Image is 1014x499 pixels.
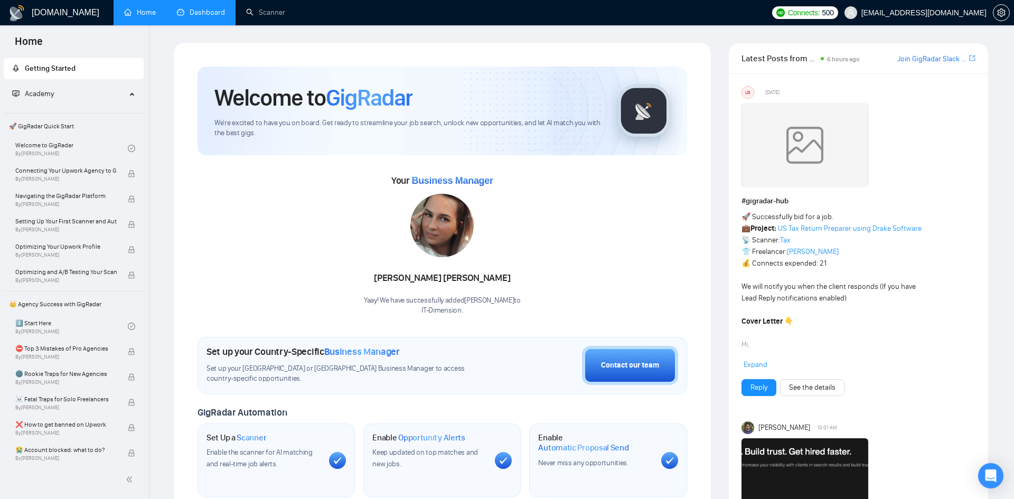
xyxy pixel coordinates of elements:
a: searchScanner [246,8,285,17]
span: We're excited to have you on board. Get ready to streamline your job search, unlock new opportuni... [214,118,600,138]
span: Optimizing and A/B Testing Your Scanner for Better Results [15,267,117,277]
span: check-circle [128,145,135,152]
span: 🚀 GigRadar Quick Start [5,116,143,137]
a: 1️⃣ Start HereBy[PERSON_NAME] [15,315,128,338]
span: Enable the scanner for AI matching and real-time job alerts. [206,448,313,468]
span: lock [128,348,135,355]
span: Getting Started [25,64,76,73]
img: gigradar-logo.png [617,84,670,137]
span: ☠️ Fatal Traps for Solo Freelancers [15,394,117,404]
span: Automatic Proposal Send [538,442,628,453]
img: 1687292944514-17.jpg [410,194,474,257]
span: Scanner [237,432,266,443]
a: See the details [789,382,835,393]
span: By [PERSON_NAME] [15,277,117,284]
div: [PERSON_NAME] [PERSON_NAME] [364,269,521,287]
span: Connects: [788,7,820,18]
h1: # gigradar-hub [741,195,975,207]
span: lock [128,195,135,203]
a: US Tax Return Preparer using Drake Software [778,224,922,233]
span: 👑 Agency Success with GigRadar [5,294,143,315]
h1: Enable [372,432,465,443]
p: IT-Dimension . [364,306,521,316]
span: Keep updated on top matches and new jobs. [372,448,478,468]
img: weqQh+iSagEgQAAAABJRU5ErkJggg== [741,103,868,187]
span: lock [128,449,135,457]
strong: Project: [750,224,776,233]
img: upwork-logo.png [776,8,785,17]
span: GigRadar [326,83,412,112]
span: By [PERSON_NAME] [15,227,117,233]
span: lock [128,424,135,431]
li: Getting Started [4,58,144,79]
div: Yaay! We have successfully added [PERSON_NAME] to [364,296,521,316]
span: Business Manager [324,346,400,357]
button: Reply [741,379,776,396]
span: Business Manager [411,175,493,186]
span: Academy [12,89,54,98]
a: [PERSON_NAME] [787,247,839,256]
a: homeHome [124,8,156,17]
span: By [PERSON_NAME] [15,201,117,208]
a: export [969,53,975,63]
span: lock [128,221,135,228]
a: dashboardDashboard [177,8,225,17]
span: lock [128,373,135,381]
span: [DATE] [765,88,780,97]
span: fund-projection-screen [12,90,20,97]
strong: Cover Letter 👇 [741,317,793,326]
h1: Set up your Country-Specific [206,346,400,357]
span: ❌ How to get banned on Upwork [15,419,117,430]
h1: Set Up a [206,432,266,443]
div: Open Intercom Messenger [978,463,1003,488]
span: By [PERSON_NAME] [15,404,117,411]
button: setting [993,4,1010,21]
span: Setting Up Your First Scanner and Auto-Bidder [15,216,117,227]
span: By [PERSON_NAME] [15,176,117,182]
span: Set up your [GEOGRAPHIC_DATA] or [GEOGRAPHIC_DATA] Business Manager to access country-specific op... [206,364,490,384]
span: Expand [744,360,767,369]
a: Join GigRadar Slack Community [897,53,967,65]
h1: Enable [538,432,652,453]
span: Your [391,175,493,186]
span: double-left [126,474,136,485]
span: By [PERSON_NAME] [15,455,117,462]
span: export [969,54,975,62]
span: Never miss any opportunities. [538,458,628,467]
span: Optimizing Your Upwork Profile [15,241,117,252]
div: Contact our team [601,360,659,371]
h1: Welcome to [214,83,412,112]
span: By [PERSON_NAME] [15,430,117,436]
span: Home [6,34,51,56]
span: 10:01 AM [817,423,837,432]
span: By [PERSON_NAME] [15,379,117,385]
a: setting [993,8,1010,17]
span: Navigating the GigRadar Platform [15,191,117,201]
span: Academy [25,89,54,98]
span: 6 hours ago [827,55,860,63]
span: ⛔ Top 3 Mistakes of Pro Agencies [15,343,117,354]
span: rocket [12,64,20,72]
a: Reply [750,382,767,393]
span: check-circle [128,323,135,330]
span: [PERSON_NAME] [758,422,810,434]
span: By [PERSON_NAME] [15,252,117,258]
button: Contact our team [582,346,678,385]
span: lock [128,246,135,253]
a: Tax [780,236,791,244]
img: logo [8,5,25,22]
span: 500 [822,7,833,18]
a: Welcome to GigRadarBy[PERSON_NAME] [15,137,128,160]
span: 🌚 Rookie Traps for New Agencies [15,369,117,379]
button: See the details [780,379,844,396]
span: Opportunity Alerts [398,432,465,443]
span: user [847,9,855,16]
span: 😭 Account blocked: what to do? [15,445,117,455]
span: GigRadar Automation [198,407,287,418]
div: US [742,87,754,98]
span: Latest Posts from the GigRadar Community [741,52,818,65]
span: lock [128,271,135,279]
span: By [PERSON_NAME] [15,354,117,360]
span: Connecting Your Upwork Agency to GigRadar [15,165,117,176]
img: Toby Fox-Mason [741,421,754,434]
